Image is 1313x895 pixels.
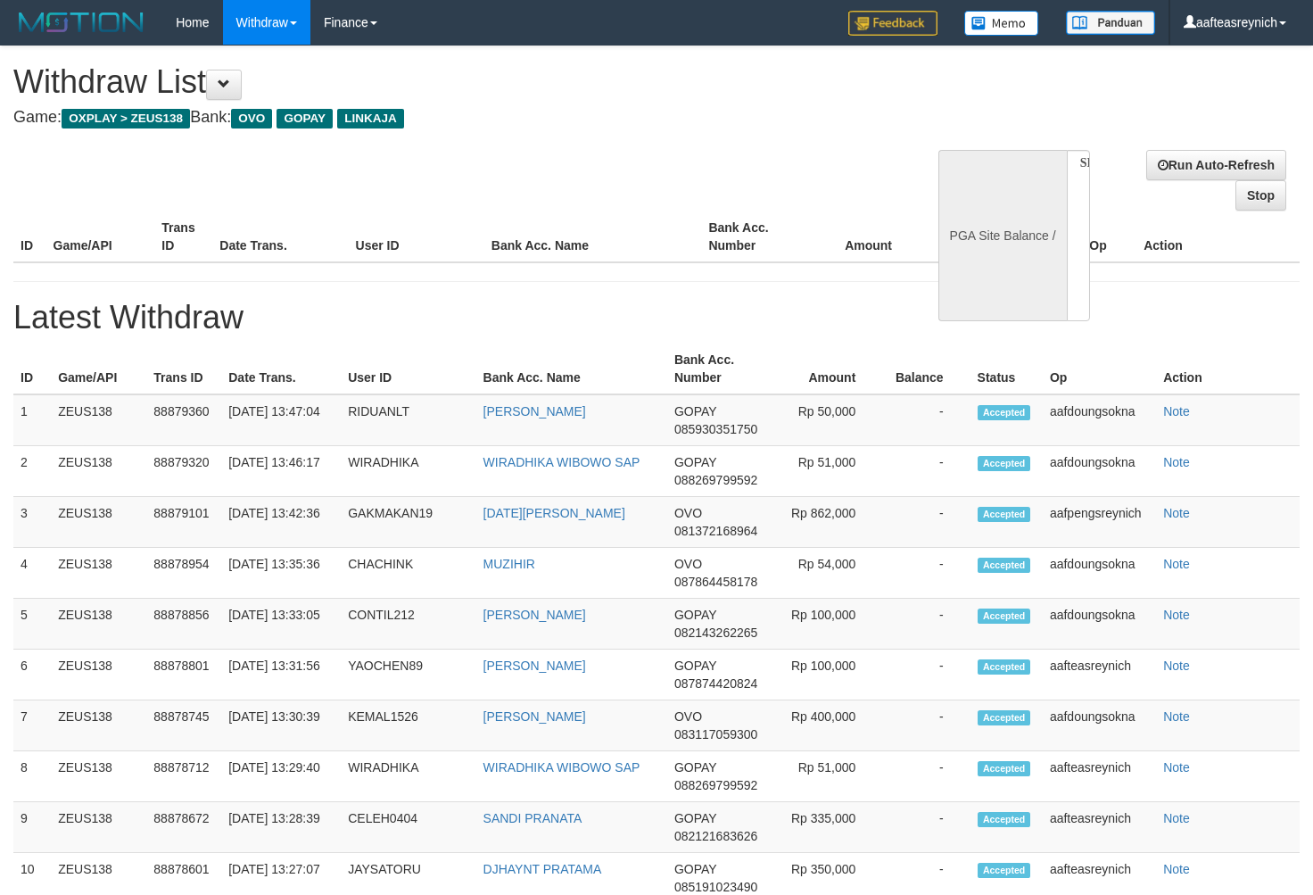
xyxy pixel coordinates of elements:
[341,497,475,548] td: GAKMAKAN19
[51,751,146,802] td: ZEUS138
[221,802,341,853] td: [DATE] 13:28:39
[1163,811,1190,825] a: Note
[51,700,146,751] td: ZEUS138
[978,558,1031,573] span: Accepted
[337,109,404,128] span: LINKAJA
[780,497,883,548] td: Rp 862,000
[13,300,1300,336] h1: Latest Withdraw
[51,548,146,599] td: ZEUS138
[1043,497,1156,548] td: aafpengsreynich
[674,422,757,436] span: 085930351750
[341,751,475,802] td: WIRADHIKA
[978,761,1031,776] span: Accepted
[1163,608,1190,622] a: Note
[483,404,586,418] a: [PERSON_NAME]
[882,751,970,802] td: -
[882,446,970,497] td: -
[51,599,146,650] td: ZEUS138
[146,394,221,446] td: 88879360
[1043,650,1156,700] td: aafteasreynich
[221,548,341,599] td: [DATE] 13:35:36
[13,211,46,262] th: ID
[476,344,667,394] th: Bank Acc. Name
[970,344,1043,394] th: Status
[13,802,51,853] td: 9
[484,211,702,262] th: Bank Acc. Name
[780,700,883,751] td: Rp 400,000
[667,344,780,394] th: Bank Acc. Number
[978,456,1031,471] span: Accepted
[13,64,857,100] h1: Withdraw List
[146,700,221,751] td: 88878745
[221,650,341,700] td: [DATE] 13:31:56
[1043,599,1156,650] td: aafdoungsokna
[674,811,716,825] span: GOPAY
[882,497,970,548] td: -
[483,608,586,622] a: [PERSON_NAME]
[1043,548,1156,599] td: aafdoungsokna
[1163,659,1190,673] a: Note
[221,751,341,802] td: [DATE] 13:29:40
[51,446,146,497] td: ZEUS138
[13,548,51,599] td: 4
[978,405,1031,420] span: Accepted
[1163,862,1190,876] a: Note
[1043,344,1156,394] th: Op
[212,211,348,262] th: Date Trans.
[1043,802,1156,853] td: aafteasreynich
[221,344,341,394] th: Date Trans.
[13,700,51,751] td: 7
[51,394,146,446] td: ZEUS138
[882,548,970,599] td: -
[483,862,602,876] a: DJHAYNT PRATAMA
[674,862,716,876] span: GOPAY
[221,599,341,650] td: [DATE] 13:33:05
[674,676,757,691] span: 087874420824
[341,802,475,853] td: CELEH0404
[51,650,146,700] td: ZEUS138
[146,599,221,650] td: 88878856
[978,659,1031,675] span: Accepted
[51,344,146,394] th: Game/API
[674,608,716,622] span: GOPAY
[1043,700,1156,751] td: aafdoungsokna
[978,507,1031,522] span: Accepted
[882,650,970,700] td: -
[780,650,883,700] td: Rp 100,000
[1163,709,1190,724] a: Note
[1235,180,1286,211] a: Stop
[780,394,883,446] td: Rp 50,000
[13,446,51,497] td: 2
[1082,211,1136,262] th: Op
[483,709,586,724] a: [PERSON_NAME]
[62,109,190,128] span: OXPLAY > ZEUS138
[13,344,51,394] th: ID
[1043,751,1156,802] td: aafteasreynich
[882,394,970,446] td: -
[780,446,883,497] td: Rp 51,000
[1163,455,1190,469] a: Note
[1146,150,1286,180] a: Run Auto-Refresh
[51,802,146,853] td: ZEUS138
[810,211,919,262] th: Amount
[938,150,1067,321] div: PGA Site Balance /
[341,650,475,700] td: YAOCHEN89
[146,446,221,497] td: 88879320
[674,659,716,673] span: GOPAY
[341,344,475,394] th: User ID
[964,11,1039,36] img: Button%20Memo.svg
[882,599,970,650] td: -
[780,344,883,394] th: Amount
[1163,404,1190,418] a: Note
[341,446,475,497] td: WIRADHIKA
[1163,760,1190,775] a: Note
[231,109,272,128] span: OVO
[882,802,970,853] td: -
[221,700,341,751] td: [DATE] 13:30:39
[674,727,757,742] span: 083117059300
[1043,394,1156,446] td: aafdoungsokna
[978,710,1031,725] span: Accepted
[674,778,757,792] span: 088269799592
[483,811,582,825] a: SANDI PRANATA
[701,211,810,262] th: Bank Acc. Number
